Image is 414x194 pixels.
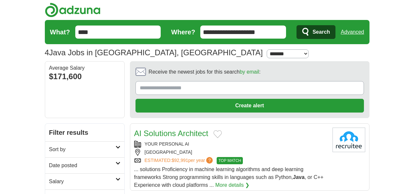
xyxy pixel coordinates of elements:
h2: Date posted [49,162,116,169]
a: by email [240,69,259,75]
h2: Filter results [45,124,124,141]
div: YOUR PERSONAL AI [134,141,327,148]
a: Advanced [341,26,364,39]
label: What? [50,27,70,37]
span: ? [206,157,213,164]
div: $171,600 [49,71,120,82]
div: Average Salary [49,65,120,71]
a: Sort by [45,141,124,157]
span: 4 [45,47,49,59]
span: TOP MATCH [217,157,243,164]
span: Search [313,26,330,39]
a: More details ❯ [215,181,250,189]
img: Adzuna logo [45,3,100,17]
a: AI Solutions Architect [134,129,208,138]
a: ESTIMATED:$92,991per year? [145,157,214,164]
button: Create alert [135,99,364,113]
span: ... solutions Proficiency in machine learning algorithms and deep learning frameworks Strong prog... [134,167,324,188]
div: [GEOGRAPHIC_DATA] [134,149,327,156]
button: Add to favorite jobs [213,130,222,138]
label: Where? [171,27,195,37]
img: Company logo [333,128,365,152]
h1: Java Jobs in [GEOGRAPHIC_DATA], [GEOGRAPHIC_DATA] [45,48,263,57]
strong: Java [293,174,305,180]
h2: Salary [49,178,116,185]
a: Salary [45,173,124,189]
span: Receive the newest jobs for this search : [149,68,261,76]
span: $92,991 [171,158,188,163]
button: Search [297,25,335,39]
h2: Sort by [49,146,116,153]
a: Date posted [45,157,124,173]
